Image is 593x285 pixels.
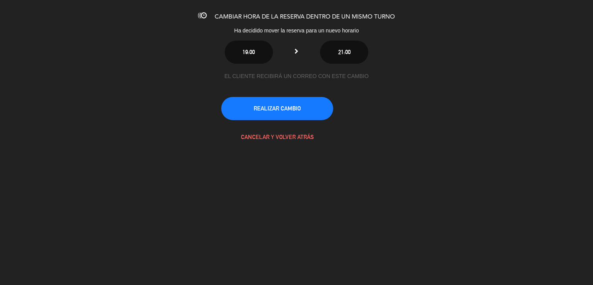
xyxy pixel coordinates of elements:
[338,49,351,55] span: 21:00
[215,14,395,20] span: CAMBIAR HORA DE LA RESERVA DENTRO DE UN MISMO TURNO
[242,49,255,55] span: 19:00
[221,72,372,81] div: EL CLIENTE RECIBIRÁ UN CORREO CON ESTE CAMBIO
[320,41,368,64] button: 21:00
[221,126,333,149] button: CANCELAR Y VOLVER ATRÁS
[169,26,424,35] div: Ha decidido mover la reserva para un nuevo horario
[225,41,273,64] button: 19:00
[221,97,333,120] button: REALIZAR CAMBIO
